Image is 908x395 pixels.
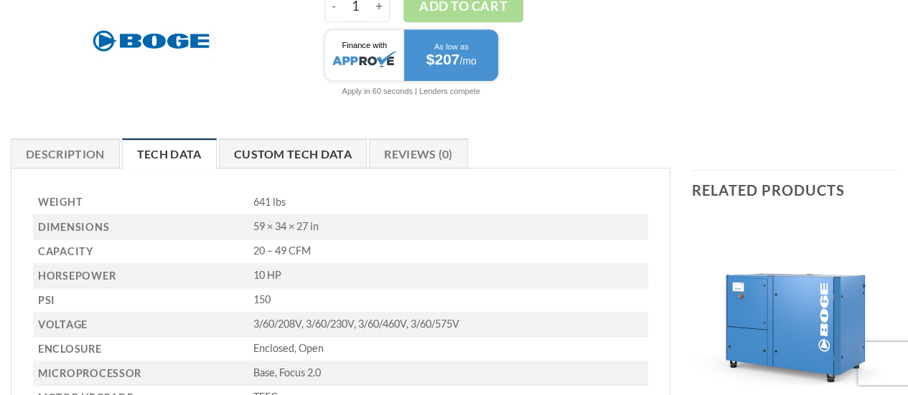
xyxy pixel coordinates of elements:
[33,239,248,264] th: Capacity
[248,190,648,214] td: 641 lbs
[11,138,120,168] a: Description
[248,215,648,239] td: 59 × 34 × 27 in
[33,190,248,214] th: Weight
[253,366,648,380] p: Base, Focus 2.0
[33,361,248,386] th: Microprocessor
[33,337,248,361] th: Enclosure
[253,293,648,307] p: 150
[33,264,248,288] th: Horsepower
[219,138,367,168] a: Custom Tech Data
[33,288,248,313] th: PSI
[692,171,897,209] h3: Related products
[253,269,648,282] p: 10 HP
[253,244,648,258] p: 20 – 49 CFM
[122,138,217,168] a: Tech Data
[33,215,248,239] th: Dimensions
[33,313,248,337] th: Voltage
[369,138,468,168] a: Reviews (0)
[86,23,216,59] img: Boge
[253,342,648,356] p: Enclosed, Open
[253,318,648,331] p: 3/60/208V, 3/60/230V, 3/60/460V, 3/60/575V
